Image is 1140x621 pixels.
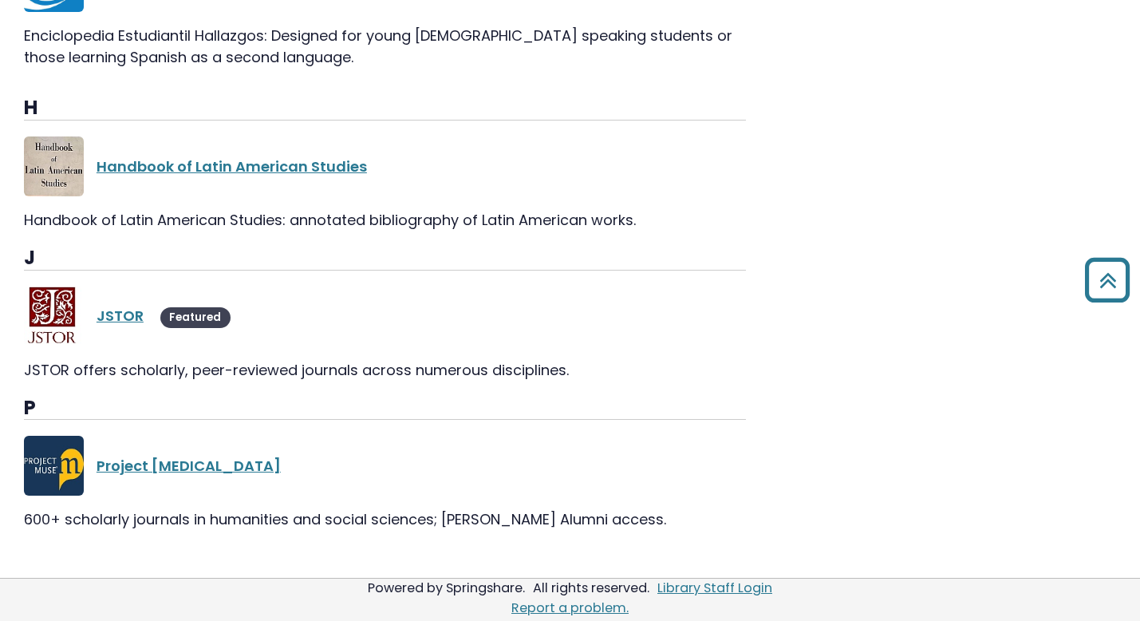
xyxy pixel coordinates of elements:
[24,397,746,421] h3: P
[24,209,746,231] div: Handbook of Latin American Studies: annotated bibliography of Latin American works.
[365,579,527,597] div: Powered by Springshare.
[160,307,231,328] span: Featured
[24,25,746,68] p: Enciclopedia Estudiantil Hallazgos: Designed for young [DEMOGRAPHIC_DATA] speaking students or th...
[1079,265,1136,295] a: Back to Top
[24,97,746,121] h3: H
[97,306,144,326] a: JSTOR
[24,359,746,381] div: JSTOR offers scholarly, peer-reviewed journals across numerous disciplines.
[97,156,367,176] a: Handbook of Latin American Studies
[657,579,772,597] a: Library Staff Login
[531,579,652,597] div: All rights reserved.
[511,599,629,617] a: Report a problem.
[97,456,281,476] a: Project [MEDICAL_DATA]
[24,508,746,530] div: 600+ scholarly journals in humanities and social sciences; [PERSON_NAME] Alumni access.
[24,247,746,271] h3: J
